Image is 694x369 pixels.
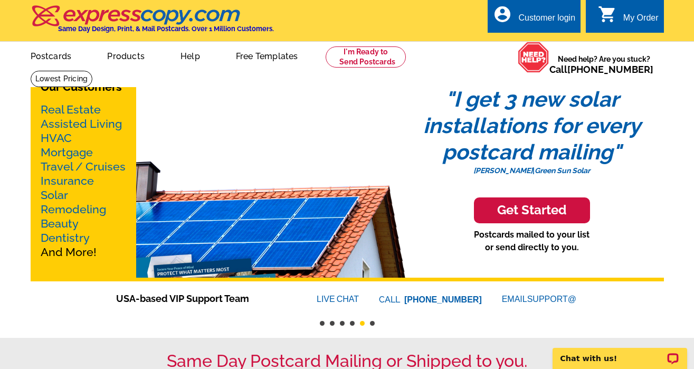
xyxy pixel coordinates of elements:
[41,174,94,187] a: Insurance
[41,146,93,159] a: Mortgage
[423,87,641,164] em: "I get 3 new solar installations for every postcard mailing"
[518,13,575,28] div: Customer login
[474,229,590,254] p: Postcards mailed to your list or send directly to you.
[317,295,359,304] a: LIVECHAT
[502,295,578,304] a: EMAILSUPPORT@
[370,321,375,326] button: 6 of 6
[320,321,325,326] button: 1 of 6
[473,166,533,175] em: [PERSON_NAME]
[219,43,315,68] a: Free Templates
[116,291,285,306] span: USA-based VIP Support Team
[518,42,549,73] img: help
[487,203,577,218] h3: Get Started
[317,293,337,306] font: LIVE
[41,102,126,259] p: And More!
[379,294,402,306] font: CALL
[90,43,161,68] a: Products
[404,295,482,304] a: [PHONE_NUMBER]
[527,293,578,306] font: SUPPORT@
[598,5,617,24] i: shopping_cart
[598,12,659,25] a: shopping_cart My Order
[549,64,653,75] span: Call
[567,64,653,75] a: [PHONE_NUMBER]
[623,13,659,28] div: My Order
[58,25,274,33] h4: Same Day Design, Print, & Mail Postcards. Over 1 Million Customers.
[330,321,335,326] button: 2 of 6
[535,166,590,175] em: Green Sun Solar
[41,231,90,244] a: Dentistry
[41,217,79,230] a: Beauty
[340,321,345,326] button: 3 of 6
[14,43,89,68] a: Postcards
[400,165,664,176] p: |
[41,117,122,130] a: Assisted Living
[41,160,126,173] a: Travel / Cruises
[41,203,106,216] a: Remodeling
[41,131,72,145] a: HVAC
[400,197,664,223] a: Get Started
[546,336,694,369] iframe: LiveChat chat widget
[493,12,575,25] a: account_circle Customer login
[350,321,355,326] button: 4 of 6
[493,5,512,24] i: account_circle
[549,54,659,75] span: Need help? Are you stuck?
[360,321,365,326] button: 5 of 6
[164,43,217,68] a: Help
[41,188,68,202] a: Solar
[41,103,101,116] a: Real Estate
[31,13,274,33] a: Same Day Design, Print, & Mail Postcards. Over 1 Million Customers.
